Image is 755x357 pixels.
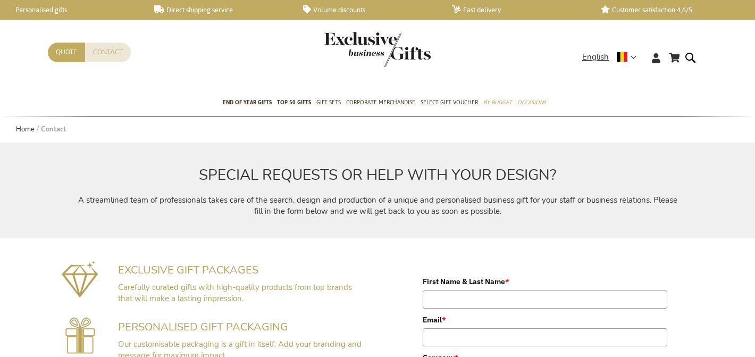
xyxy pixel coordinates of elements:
div: English [582,51,643,63]
a: Volume discounts [303,5,435,14]
span: Corporate Merchandise [346,97,415,108]
a: Corporate Merchandise [346,90,415,117]
a: Select Gift Voucher [421,90,478,117]
span: English [582,51,609,63]
a: TOP 50 Gifts [277,90,311,117]
a: Quote [48,43,85,62]
span: Gift Sets [316,97,341,108]
span: By Budget [483,97,512,108]
a: By Budget [483,90,512,117]
span: Occasions [517,97,546,108]
span: PERSONALISED GIFT PACKAGING [118,320,288,334]
a: Home [16,124,35,134]
img: Exclusieve geschenkpakketten mét impact [62,260,98,297]
a: Contact [85,43,131,62]
a: Gift Sets [316,90,341,117]
label: First Name & Last Name [423,276,667,287]
img: Gepersonaliseerde cadeauverpakking voorzien van uw branding [65,317,95,354]
span: Carefully curated gifts with high-quality products from top brands that will make a lasting impre... [118,282,352,304]
label: Email [423,314,667,326]
a: Fast delivery [452,5,584,14]
span: End of year gifts [223,97,272,108]
span: Select Gift Voucher [421,97,478,108]
a: Direct shipping service [154,5,286,14]
h2: SPECIAL REQUESTS OR HELP WITH YOUR DESIGN? [75,167,679,184]
span: EXCLUSIVE GIFT PACKAGES [118,263,258,277]
a: End of year gifts [223,90,272,117]
p: A streamlined team of professionals takes care of the search, design and production of a unique a... [75,195,679,218]
a: Personalised gifts [5,5,137,14]
a: store logo [324,32,377,67]
img: Exclusive Business gifts logo [324,32,431,67]
span: TOP 50 Gifts [277,97,311,108]
strong: Contact [41,124,66,134]
a: Customer satisfaction 4,6/5 [601,5,733,14]
a: Occasions [517,90,546,117]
